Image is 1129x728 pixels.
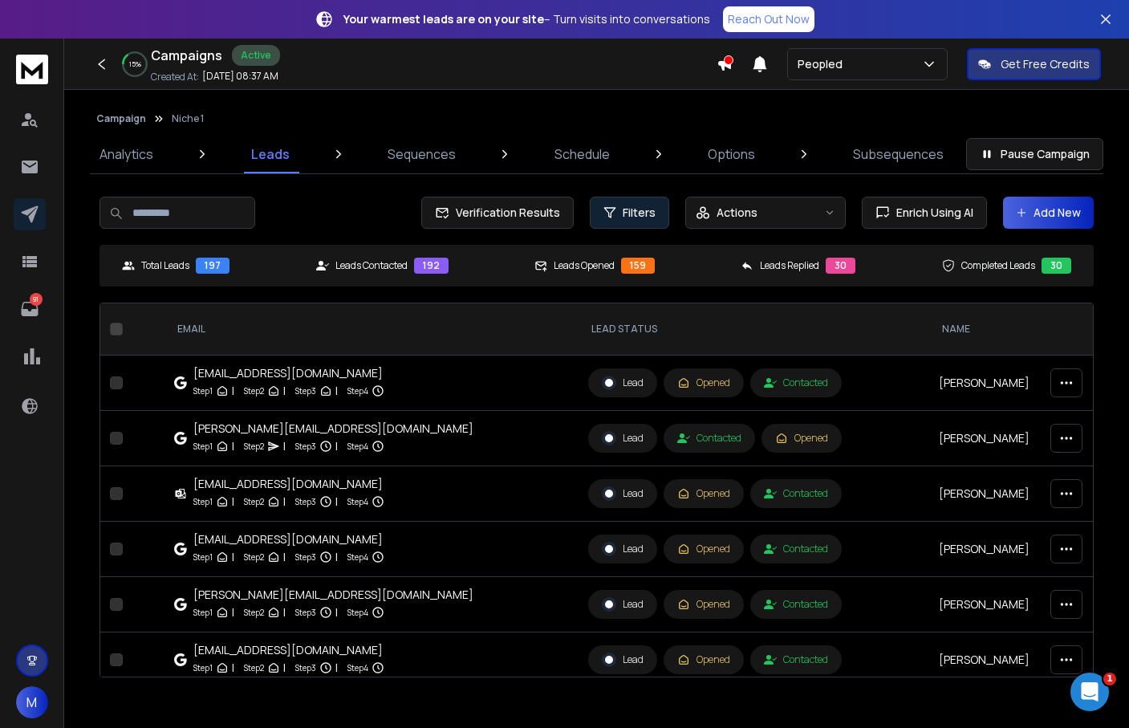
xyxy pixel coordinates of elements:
[16,686,48,718] button: M
[602,376,644,390] div: Lead
[193,549,213,565] p: Step 1
[14,293,46,325] a: 91
[244,549,264,565] p: Step 2
[196,258,229,274] div: 197
[890,205,973,221] span: Enrich Using AI
[283,438,286,454] p: |
[579,303,929,356] th: LEAD STATUS
[232,383,234,399] p: |
[698,135,765,173] a: Options
[193,604,213,620] p: Step 1
[862,197,987,229] button: Enrich Using AI
[602,597,644,612] div: Lead
[232,438,234,454] p: |
[378,135,465,173] a: Sequences
[244,604,264,620] p: Step 2
[554,259,615,272] p: Leads Opened
[335,549,338,565] p: |
[164,303,579,356] th: EMAIL
[677,653,730,666] div: Opened
[449,205,560,221] span: Verification Results
[232,45,280,66] div: Active
[723,6,814,32] a: Reach Out Now
[347,604,368,620] p: Step 4
[96,112,146,125] button: Campaign
[16,55,48,84] img: logo
[1103,673,1116,685] span: 1
[283,660,286,676] p: |
[602,486,644,501] div: Lead
[335,660,338,676] p: |
[251,144,290,164] p: Leads
[677,432,741,445] div: Contacted
[202,70,278,83] p: [DATE] 08:37 AM
[295,383,316,399] p: Step 3
[193,383,213,399] p: Step 1
[961,259,1035,272] p: Completed Leads
[602,431,644,445] div: Lead
[347,494,368,510] p: Step 4
[929,632,1041,688] td: [PERSON_NAME]
[242,135,299,173] a: Leads
[151,46,222,65] h1: Campaigns
[775,432,828,445] div: Opened
[335,494,338,510] p: |
[193,365,384,381] div: [EMAIL_ADDRESS][DOMAIN_NAME]
[283,604,286,620] p: |
[717,205,757,221] p: Actions
[590,197,669,229] button: Filters
[283,494,286,510] p: |
[90,135,163,173] a: Analytics
[708,144,755,164] p: Options
[193,476,384,492] div: [EMAIL_ADDRESS][DOMAIN_NAME]
[826,258,855,274] div: 30
[843,135,953,173] a: Subsequences
[929,577,1041,632] td: [PERSON_NAME]
[283,549,286,565] p: |
[244,438,264,454] p: Step 2
[30,293,43,306] p: 91
[347,660,368,676] p: Step 4
[677,487,730,500] div: Opened
[388,144,456,164] p: Sequences
[232,494,234,510] p: |
[193,421,473,437] div: [PERSON_NAME][EMAIL_ADDRESS][DOMAIN_NAME]
[554,144,610,164] p: Schedule
[99,144,153,164] p: Analytics
[295,660,316,676] p: Step 3
[129,59,141,69] p: 15 %
[283,383,286,399] p: |
[295,438,316,454] p: Step 3
[172,112,204,125] p: Niche 1
[193,438,213,454] p: Step 1
[853,144,944,164] p: Subsequences
[232,604,234,620] p: |
[232,660,234,676] p: |
[966,138,1103,170] button: Pause Campaign
[193,587,473,603] div: [PERSON_NAME][EMAIL_ADDRESS][DOMAIN_NAME]
[677,376,730,389] div: Opened
[232,549,234,565] p: |
[760,259,819,272] p: Leads Replied
[967,48,1101,80] button: Get Free Credits
[1042,258,1071,274] div: 30
[244,660,264,676] p: Step 2
[335,259,408,272] p: Leads Contacted
[141,259,189,272] p: Total Leads
[1070,673,1109,711] iframe: Intercom live chat
[414,258,449,274] div: 192
[929,356,1041,411] td: [PERSON_NAME]
[347,549,368,565] p: Step 4
[929,466,1041,522] td: [PERSON_NAME]
[623,205,656,221] span: Filters
[335,604,338,620] p: |
[421,197,574,229] button: Verification Results
[193,494,213,510] p: Step 1
[602,653,644,667] div: Lead
[343,11,710,27] p: – Turn visits into conversations
[244,383,264,399] p: Step 2
[244,494,264,510] p: Step 2
[764,598,828,611] div: Contacted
